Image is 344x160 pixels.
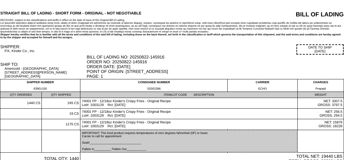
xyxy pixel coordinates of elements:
td: WEIGHT [297,92,344,98]
td: NET: 256.5 GROSS: 294.5 [297,109,344,119]
td: CONSIGNEE NUMBER [80,79,228,92]
td: SHIPPER NUMBER [0,79,80,92]
td: IMPORTANT: This food product requires temperatures of zero degrees fahrenheit (0F) or lower. Carr... [80,130,297,152]
td: QTY SHIPPED [42,92,80,98]
td: CHARGES [297,79,344,92]
div: ECHO [229,87,296,90]
div: BILL OF LADING [249,11,344,18]
div: 52002386 [82,87,226,90]
td: 19 CS [42,109,80,119]
div: Prepaid [299,87,342,90]
td: 1440 CS [0,98,42,109]
div: 63901150 [2,87,79,90]
td: NET: 15876 GROSS: 18228 [297,119,344,130]
td: 74001 FP - 12/18oz Kinder's Crispy Fries - Original Recipe Lot#: 1003128 Rct: [DATE] [80,109,297,119]
div: P.K, Kinder Co., Inc. [5,49,86,53]
td: CARRIER [228,79,297,92]
td: ITEM/LOT CODE DESCRIPTION [80,92,297,98]
div: DATE TO SHIP [DATE] [296,44,344,55]
td: QTY ORDERED [0,92,42,98]
div: Shipper hereby certifies that he is familiar with all the terms and conditions of the said bill o... [0,33,344,39]
td: 74001 FP - 12/18oz Kinder's Crispy Fries - Original Recipe Lot#: 1003129 Rct: [DATE] [80,119,297,130]
td: 1176 CS [42,119,80,130]
td: NET: 3307.5 GROSS: 3797.5 [297,98,344,109]
div: Americold - [GEOGRAPHIC_DATA] [STREET_ADDRESS][PERSON_NAME] [GEOGRAPHIC_DATA] [5,67,86,78]
div: BILL OF LADING NO: 20250822-145916 ORDER NO: 20250822-145916 ORDER DATE: [DATE] POINT OF ORIGIN: ... [87,55,344,79]
div: SHIP TO: [0,62,86,67]
td: 245 CS [42,98,80,109]
td: 74001 FP - 12/18oz Kinder's Crispy Fries - Original Recipe Lot#: 1003129 Rct: [DATE] [80,98,297,109]
div: SHIPPER: [0,44,86,49]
